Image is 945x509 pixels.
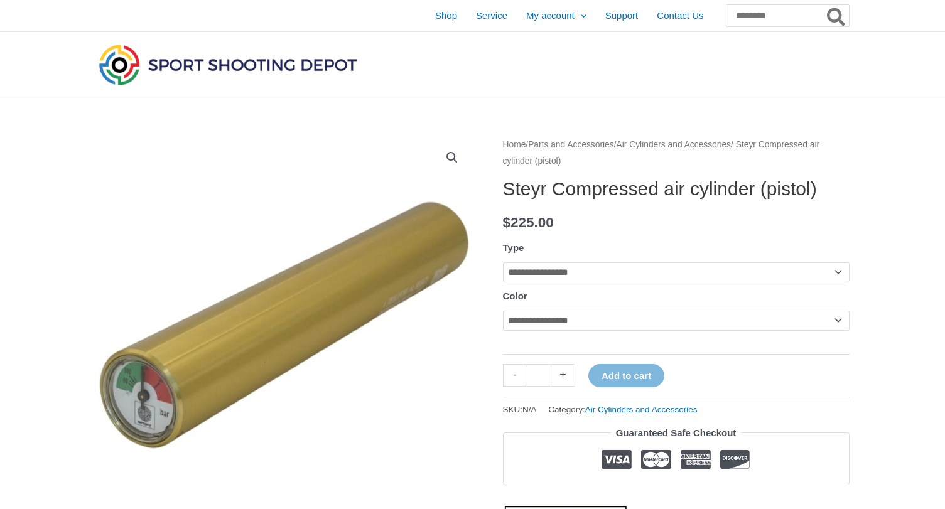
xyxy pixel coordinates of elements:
img: Sport Shooting Depot [96,41,360,88]
span: Category: [548,402,697,417]
nav: Breadcrumb [503,137,850,169]
input: Product quantity [527,364,551,386]
a: + [551,364,575,386]
a: View full-screen image gallery [441,146,463,169]
span: $ [503,215,511,230]
bdi: 225.00 [503,215,554,230]
button: Add to cart [588,364,664,387]
label: Type [503,242,524,253]
button: Search [824,5,849,26]
legend: Guaranteed Safe Checkout [611,424,742,442]
span: N/A [522,405,537,414]
a: Air Cylinders and Accessories [617,140,732,149]
a: Parts and Accessories [528,140,614,149]
a: Air Cylinders and Accessories [585,405,698,414]
span: SKU: [503,402,537,417]
label: Color [503,291,527,301]
a: - [503,364,527,386]
a: Home [503,140,526,149]
h1: Steyr Compressed air cylinder (pistol) [503,178,850,200]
